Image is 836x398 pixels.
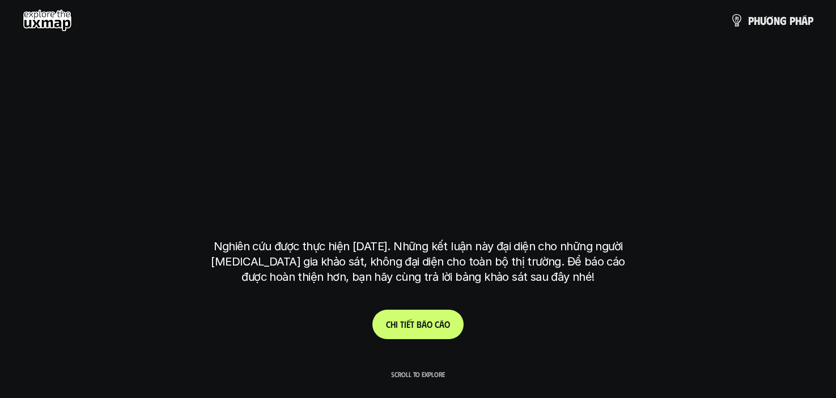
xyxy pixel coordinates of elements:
span: n [774,14,780,27]
span: t [400,319,404,329]
span: h [795,14,801,27]
span: i [396,319,398,329]
span: á [422,319,427,329]
h1: tại [GEOGRAPHIC_DATA] [216,166,620,214]
span: ế [406,319,410,329]
a: phươngpháp [730,9,813,32]
h1: phạm vi công việc của [211,77,625,125]
span: t [410,319,414,329]
span: ư [760,14,766,27]
span: ơ [766,14,774,27]
span: h [754,14,760,27]
p: Nghiên cứu được thực hiện [DATE]. Những kết luận này đại diện cho những người [MEDICAL_DATA] gia ... [206,239,631,285]
p: Scroll to explore [391,370,445,378]
span: g [780,14,787,27]
span: á [801,14,808,27]
span: h [391,319,396,329]
span: p [748,14,754,27]
span: p [790,14,795,27]
span: á [439,319,444,329]
span: i [404,319,406,329]
span: o [444,319,450,329]
span: C [386,319,391,329]
span: b [417,319,422,329]
span: c [435,319,439,329]
h6: Kết quả nghiên cứu [379,49,465,62]
span: o [427,319,432,329]
span: p [808,14,813,27]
